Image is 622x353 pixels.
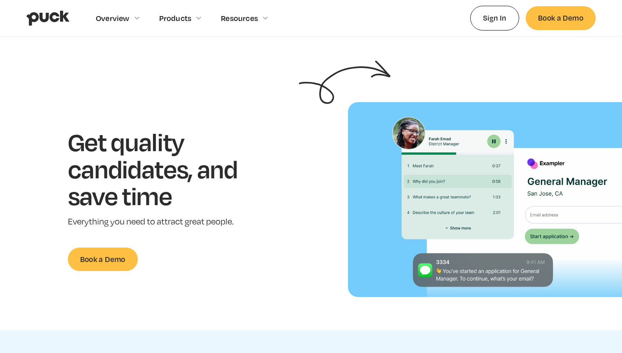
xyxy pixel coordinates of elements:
[526,6,596,30] a: Book a Demo
[470,6,519,30] a: Sign In
[68,248,138,271] a: Book a Demo
[68,216,263,228] p: Everything you need to attract great people.
[221,14,258,23] div: Resources
[159,14,192,23] div: Products
[68,128,263,209] h1: Get quality candidates, and save time
[96,14,130,23] div: Overview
